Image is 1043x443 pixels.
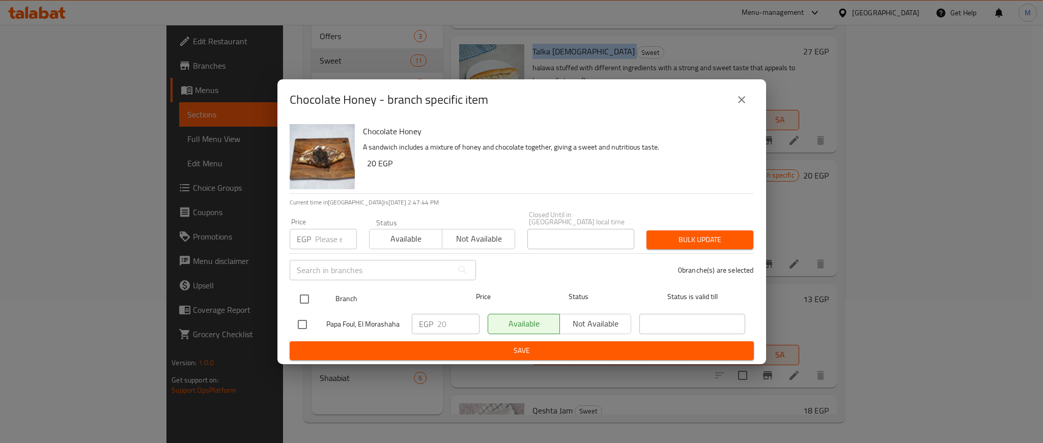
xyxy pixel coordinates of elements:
[374,231,438,246] span: Available
[367,156,746,170] h6: 20 EGP
[437,314,480,334] input: Please enter price
[290,198,754,207] p: Current time in [GEOGRAPHIC_DATA] is [DATE] 2:47:44 PM
[363,124,746,138] h6: Chocolate Honey
[290,92,488,108] h2: Chocolate Honey - branch specific item
[446,231,511,246] span: Not available
[298,344,746,357] span: Save
[335,292,441,305] span: Branch
[369,229,442,249] button: Available
[363,141,746,154] p: A sandwich includes a mixture of honey and chocolate together, giving a sweet and nutritious taste.
[639,290,745,303] span: Status is valid till
[419,318,433,330] p: EGP
[290,260,453,280] input: Search in branches
[290,341,754,360] button: Save
[442,229,515,249] button: Not available
[525,290,631,303] span: Status
[326,318,404,331] span: Papa Foul, El Morashaha
[678,265,754,275] p: 0 branche(s) are selected
[646,230,753,249] button: Bulk update
[315,229,357,249] input: Please enter price
[729,87,754,112] button: close
[449,290,517,303] span: Price
[655,233,745,246] span: Bulk update
[297,233,311,245] p: EGP
[290,124,355,189] img: Chocolate Honey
